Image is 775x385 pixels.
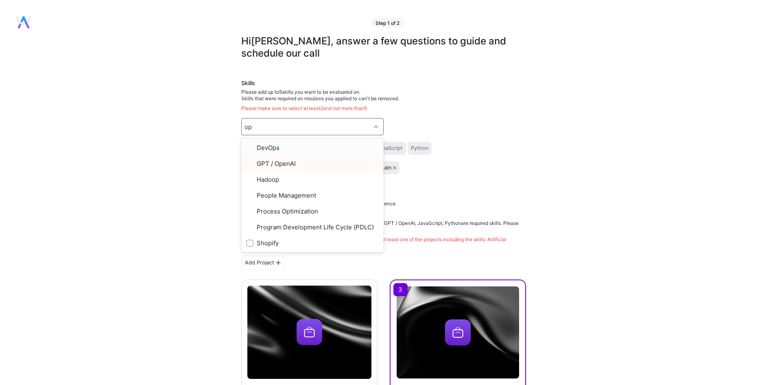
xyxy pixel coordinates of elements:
div: Shopify [246,239,379,247]
div: Hadoop [246,175,379,185]
div: Program Development Life Cycle (PDLC) [246,223,379,232]
div: Python [411,145,428,152]
div: DevOps [246,143,379,153]
div: Hi [PERSON_NAME] , answer a few questions to guide and schedule our call [241,35,526,59]
div: Please add up to 5 skills you want to be evaluated on. [241,89,526,112]
i: icon PlusBlackFlat [276,260,281,265]
div: JavaScript [377,145,403,152]
div: GPT / OpenAI [246,159,379,169]
i: icon Close [393,166,396,169]
div: People Management [246,191,379,200]
div: Step 1 of 2 [371,18,404,27]
div: Skills [241,79,526,87]
img: Company logo [445,319,471,345]
span: Skills that were required on missions you applied to can't be removed. [241,95,399,101]
div: Add Project [241,256,284,270]
div: Please select projects that best represent your skills and experience. Be prepared to discuss the... [241,200,526,249]
div: Please make sure to select at least 2 and not more than 5 [241,105,526,112]
div: Process Optimization [246,207,379,216]
img: cover [397,286,519,378]
i: icon Chevron [374,125,378,129]
div: Please make sure that at least two projects are selected, with at least one of the projects inclu... [241,236,526,249]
